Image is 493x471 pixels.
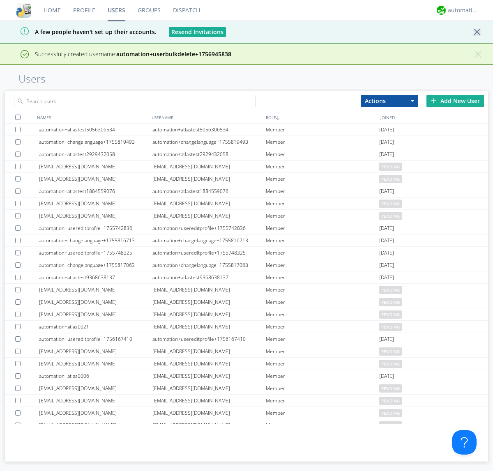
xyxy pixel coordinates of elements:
[379,163,402,171] span: pending
[379,286,402,294] span: pending
[266,210,379,222] div: Member
[266,284,379,296] div: Member
[266,321,379,333] div: Member
[39,308,152,320] div: [EMAIL_ADDRESS][DOMAIN_NAME]
[379,175,402,183] span: pending
[5,234,488,247] a: automation+changelanguage+1755816713automation+changelanguage+1755816713Member[DATE]
[5,185,488,198] a: automation+atlastest1884559076automation+atlastest1884559076Member[DATE]
[5,148,488,161] a: automation+atlastest2929432058automation+atlastest2929432058Member[DATE]
[5,124,488,136] a: automation+atlastest5056306534automation+atlastest5056306534Member[DATE]
[379,298,402,306] span: pending
[5,161,488,173] a: [EMAIL_ADDRESS][DOMAIN_NAME][EMAIL_ADDRESS][DOMAIN_NAME]Memberpending
[152,407,266,419] div: [EMAIL_ADDRESS][DOMAIN_NAME]
[152,124,266,136] div: automation+atlastest5056306534
[39,407,152,419] div: [EMAIL_ADDRESS][DOMAIN_NAME]
[152,185,266,197] div: automation+atlastest1884559076
[266,296,379,308] div: Member
[152,370,266,382] div: [EMAIL_ADDRESS][DOMAIN_NAME]
[452,430,477,455] iframe: Toggle Customer Support
[5,296,488,308] a: [EMAIL_ADDRESS][DOMAIN_NAME][EMAIL_ADDRESS][DOMAIN_NAME]Memberpending
[39,198,152,209] div: [EMAIL_ADDRESS][DOMAIN_NAME]
[152,333,266,345] div: automation+usereditprofile+1756167410
[39,173,152,185] div: [EMAIL_ADDRESS][DOMAIN_NAME]
[152,345,266,357] div: [EMAIL_ADDRESS][DOMAIN_NAME]
[266,370,379,382] div: Member
[35,50,231,58] span: Successfully created username:
[39,234,152,246] div: automation+changelanguage+1755816713
[266,148,379,160] div: Member
[39,370,152,382] div: automation+atlas0006
[379,384,402,393] span: pending
[5,382,488,395] a: [EMAIL_ADDRESS][DOMAIN_NAME][EMAIL_ADDRESS][DOMAIN_NAME]Memberpending
[39,296,152,308] div: [EMAIL_ADDRESS][DOMAIN_NAME]
[39,345,152,357] div: [EMAIL_ADDRESS][DOMAIN_NAME]
[379,200,402,208] span: pending
[152,419,266,431] div: [EMAIL_ADDRESS][DOMAIN_NAME]
[35,111,150,123] div: NAMES
[152,161,266,172] div: [EMAIL_ADDRESS][DOMAIN_NAME]
[379,347,402,356] span: pending
[5,210,488,222] a: [EMAIL_ADDRESS][DOMAIN_NAME][EMAIL_ADDRESS][DOMAIN_NAME]Memberpending
[152,222,266,234] div: automation+usereditprofile+1755742836
[5,222,488,234] a: automation+usereditprofile+1755742836automation+usereditprofile+1755742836Member[DATE]
[6,28,157,36] span: A few people haven't set up their accounts.
[266,358,379,370] div: Member
[152,198,266,209] div: [EMAIL_ADDRESS][DOMAIN_NAME]
[266,308,379,320] div: Member
[266,345,379,357] div: Member
[266,419,379,431] div: Member
[266,333,379,345] div: Member
[39,395,152,407] div: [EMAIL_ADDRESS][DOMAIN_NAME]
[266,234,379,246] div: Member
[39,148,152,160] div: automation+atlastest2929432058
[448,6,479,14] div: automation+atlas
[39,124,152,136] div: automation+atlastest5056306534
[379,212,402,220] span: pending
[379,360,402,368] span: pending
[152,358,266,370] div: [EMAIL_ADDRESS][DOMAIN_NAME]
[5,419,488,432] a: [EMAIL_ADDRESS][DOMAIN_NAME][EMAIL_ADDRESS][DOMAIN_NAME]Memberpending
[152,148,266,160] div: automation+atlastest2929432058
[152,296,266,308] div: [EMAIL_ADDRESS][DOMAIN_NAME]
[152,173,266,185] div: [EMAIL_ADDRESS][DOMAIN_NAME]
[379,148,394,161] span: [DATE]
[5,259,488,271] a: automation+changelanguage+1755817063automation+changelanguage+1755817063Member[DATE]
[426,95,484,107] div: Add New User
[39,271,152,283] div: automation+atlastest9368638137
[266,395,379,407] div: Member
[379,234,394,247] span: [DATE]
[152,234,266,246] div: automation+changelanguage+1755816713
[266,222,379,234] div: Member
[152,247,266,259] div: automation+usereditprofile+1755748325
[431,98,436,103] img: plus.svg
[5,333,488,345] a: automation+usereditprofile+1756167410automation+usereditprofile+1756167410Member[DATE]
[266,124,379,136] div: Member
[266,161,379,172] div: Member
[379,323,402,331] span: pending
[39,321,152,333] div: automation+atlas0021
[152,284,266,296] div: [EMAIL_ADDRESS][DOMAIN_NAME]
[152,210,266,222] div: [EMAIL_ADDRESS][DOMAIN_NAME]
[39,161,152,172] div: [EMAIL_ADDRESS][DOMAIN_NAME]
[266,136,379,148] div: Member
[379,397,402,405] span: pending
[379,222,394,234] span: [DATE]
[39,247,152,259] div: automation+usereditprofile+1755748325
[39,333,152,345] div: automation+usereditprofile+1756167410
[5,308,488,321] a: [EMAIL_ADDRESS][DOMAIN_NAME][EMAIL_ADDRESS][DOMAIN_NAME]Memberpending
[379,421,402,430] span: pending
[5,358,488,370] a: [EMAIL_ADDRESS][DOMAIN_NAME][EMAIL_ADDRESS][DOMAIN_NAME]Memberpending
[437,6,446,15] img: d2d01cd9b4174d08988066c6d424eccd
[39,358,152,370] div: [EMAIL_ADDRESS][DOMAIN_NAME]
[39,136,152,148] div: automation+changelanguage+1755819493
[39,284,152,296] div: [EMAIL_ADDRESS][DOMAIN_NAME]
[5,198,488,210] a: [EMAIL_ADDRESS][DOMAIN_NAME][EMAIL_ADDRESS][DOMAIN_NAME]Memberpending
[266,173,379,185] div: Member
[266,407,379,419] div: Member
[152,259,266,271] div: automation+changelanguage+1755817063
[152,321,266,333] div: [EMAIL_ADDRESS][DOMAIN_NAME]
[5,247,488,259] a: automation+usereditprofile+1755748325automation+usereditprofile+1755748325Member[DATE]
[266,382,379,394] div: Member
[5,395,488,407] a: [EMAIL_ADDRESS][DOMAIN_NAME][EMAIL_ADDRESS][DOMAIN_NAME]Memberpending
[39,382,152,394] div: [EMAIL_ADDRESS][DOMAIN_NAME]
